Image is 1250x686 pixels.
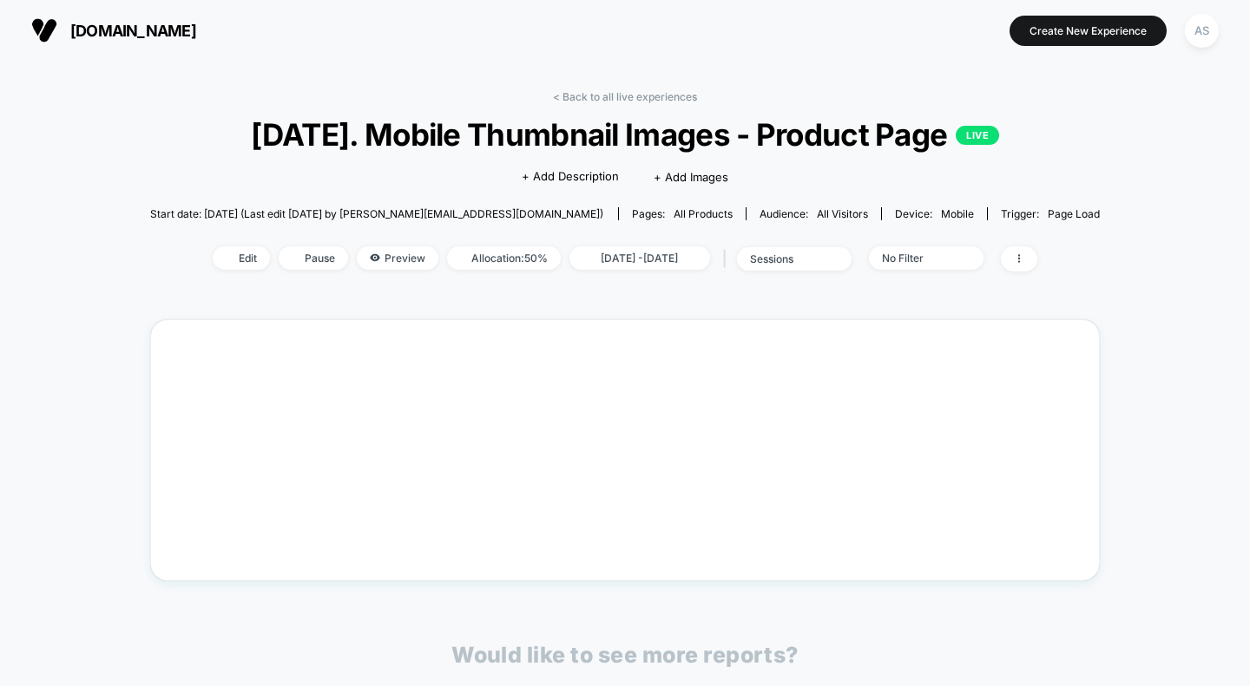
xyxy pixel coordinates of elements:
span: + Add Images [654,170,728,184]
span: Page Load [1048,207,1100,220]
p: LIVE [956,126,999,145]
span: Preview [357,246,438,270]
span: Pause [279,246,348,270]
button: AS [1180,13,1224,49]
p: Would like to see more reports? [451,642,799,668]
span: All Visitors [817,207,868,220]
button: Create New Experience [1010,16,1167,46]
img: Visually logo [31,17,57,43]
span: mobile [941,207,974,220]
div: No Filter [882,252,951,265]
span: Start date: [DATE] (Last edit [DATE] by [PERSON_NAME][EMAIL_ADDRESS][DOMAIN_NAME]) [150,207,603,220]
span: Device: [881,207,987,220]
span: all products [674,207,733,220]
span: [DATE]. Mobile Thumbnail Images - Product Page [197,116,1052,153]
div: Pages: [632,207,733,220]
div: AS [1185,14,1219,48]
span: [DOMAIN_NAME] [70,22,196,40]
div: Audience: [760,207,868,220]
button: [DOMAIN_NAME] [26,16,201,44]
span: + Add Description [522,168,619,186]
a: < Back to all live experiences [553,90,697,103]
div: Trigger: [1001,207,1100,220]
div: sessions [750,252,819,265]
span: | [719,246,737,271]
span: Allocation: 50% [447,246,561,270]
span: Edit [213,246,270,270]
span: [DATE] - [DATE] [569,246,710,270]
